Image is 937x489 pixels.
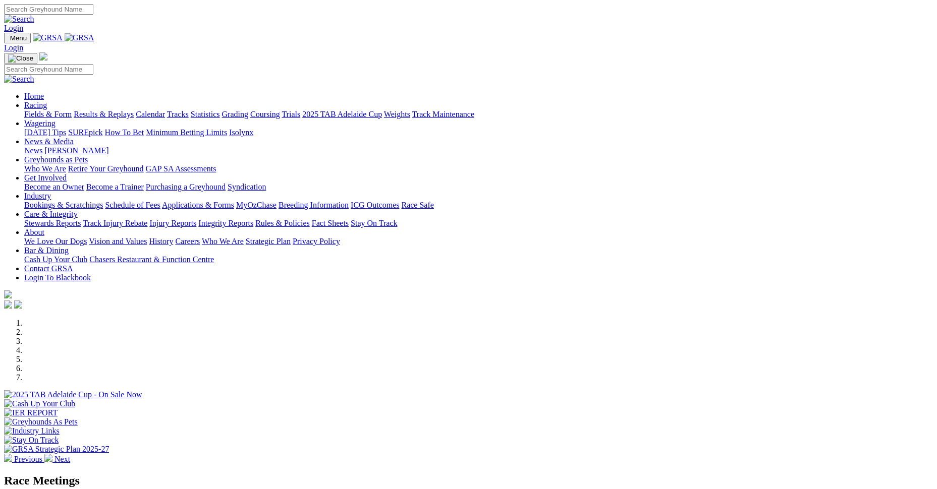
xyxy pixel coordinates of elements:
[146,164,216,173] a: GAP SA Assessments
[24,237,87,246] a: We Love Our Dogs
[255,219,310,227] a: Rules & Policies
[246,237,291,246] a: Strategic Plan
[24,164,66,173] a: Who We Are
[24,273,91,282] a: Login To Blackbook
[198,219,253,227] a: Integrity Reports
[89,237,147,246] a: Vision and Values
[4,24,23,32] a: Login
[236,201,277,209] a: MyOzChase
[83,219,147,227] a: Track Injury Rebate
[24,255,87,264] a: Cash Up Your Club
[65,33,94,42] img: GRSA
[68,164,144,173] a: Retire Your Greyhound
[4,445,109,454] img: GRSA Strategic Plan 2025-27
[24,173,67,182] a: Get Involved
[24,137,74,146] a: News & Media
[4,64,93,75] input: Search
[167,110,189,118] a: Tracks
[293,237,340,246] a: Privacy Policy
[4,15,34,24] img: Search
[146,182,226,191] a: Purchasing a Greyhound
[229,128,253,137] a: Isolynx
[24,219,933,228] div: Care & Integrity
[33,33,63,42] img: GRSA
[136,110,165,118] a: Calendar
[24,146,933,155] div: News & Media
[24,110,933,119] div: Racing
[4,399,75,408] img: Cash Up Your Club
[4,454,12,462] img: chevron-left-pager-white.svg
[222,110,248,118] a: Grading
[39,52,47,60] img: logo-grsa-white.png
[74,110,134,118] a: Results & Replays
[24,228,44,236] a: About
[24,237,933,246] div: About
[4,4,93,15] input: Search
[24,128,66,137] a: [DATE] Tips
[24,264,73,273] a: Contact GRSA
[14,300,22,309] img: twitter.svg
[4,300,12,309] img: facebook.svg
[44,455,70,463] a: Next
[24,255,933,264] div: Bar & Dining
[24,182,933,192] div: Get Involved
[146,128,227,137] a: Minimum Betting Limits
[175,237,200,246] a: Careers
[24,92,44,100] a: Home
[4,75,34,84] img: Search
[24,101,47,109] a: Racing
[4,436,59,445] img: Stay On Track
[302,110,382,118] a: 2025 TAB Adelaide Cup
[228,182,266,191] a: Syndication
[86,182,144,191] a: Become a Trainer
[4,33,31,43] button: Toggle navigation
[8,54,33,63] img: Close
[312,219,349,227] a: Fact Sheets
[162,201,234,209] a: Applications & Forms
[4,474,933,487] h2: Race Meetings
[54,455,70,463] span: Next
[24,164,933,173] div: Greyhounds as Pets
[44,146,108,155] a: [PERSON_NAME]
[105,201,160,209] a: Schedule of Fees
[10,34,27,42] span: Menu
[279,201,349,209] a: Breeding Information
[149,219,196,227] a: Injury Reports
[24,182,84,191] a: Become an Owner
[89,255,214,264] a: Chasers Restaurant & Function Centre
[24,192,51,200] a: Industry
[24,201,933,210] div: Industry
[4,43,23,52] a: Login
[14,455,42,463] span: Previous
[351,201,399,209] a: ICG Outcomes
[24,146,42,155] a: News
[351,219,397,227] a: Stay On Track
[24,155,88,164] a: Greyhounds as Pets
[24,219,81,227] a: Stewards Reports
[4,417,78,426] img: Greyhounds As Pets
[24,110,72,118] a: Fields & Form
[68,128,102,137] a: SUREpick
[4,53,37,64] button: Toggle navigation
[105,128,144,137] a: How To Bet
[4,426,60,436] img: Industry Links
[250,110,280,118] a: Coursing
[44,454,52,462] img: chevron-right-pager-white.svg
[4,290,12,298] img: logo-grsa-white.png
[191,110,220,118] a: Statistics
[4,408,58,417] img: IER REPORT
[412,110,474,118] a: Track Maintenance
[4,390,142,399] img: 2025 TAB Adelaide Cup - On Sale Now
[202,237,244,246] a: Who We Are
[401,201,433,209] a: Race Safe
[24,119,56,128] a: Wagering
[24,246,69,255] a: Bar & Dining
[24,128,933,137] div: Wagering
[149,237,173,246] a: History
[4,455,44,463] a: Previous
[24,210,78,218] a: Care & Integrity
[384,110,410,118] a: Weights
[24,201,103,209] a: Bookings & Scratchings
[282,110,300,118] a: Trials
